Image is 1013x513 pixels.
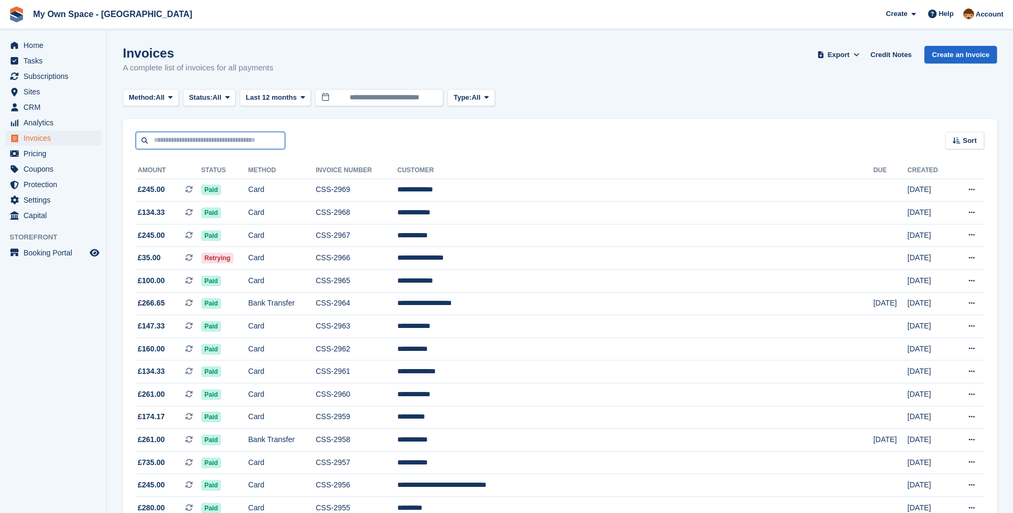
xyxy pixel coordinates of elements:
span: Export [828,50,850,60]
a: Create an Invoice [924,46,997,63]
span: £735.00 [138,457,165,468]
span: £35.00 [138,252,161,263]
a: menu [5,193,101,207]
th: Due [873,162,907,179]
td: [DATE] [907,224,952,247]
td: Card [248,247,316,270]
td: Card [248,383,316,406]
span: Coupons [23,162,88,177]
span: Storefront [10,232,106,243]
a: menu [5,146,101,161]
span: Method: [129,92,156,103]
a: menu [5,69,101,84]
span: All [156,92,165,103]
span: Paid [201,321,221,332]
td: CSS-2968 [316,202,397,225]
span: Last 12 months [246,92,296,103]
span: Sites [23,84,88,99]
th: Amount [136,162,201,179]
a: menu [5,38,101,53]
a: Credit Notes [866,46,916,63]
a: menu [5,177,101,192]
span: Paid [201,458,221,468]
span: Capital [23,208,88,223]
span: Subscriptions [23,69,88,84]
td: Card [248,406,316,429]
img: stora-icon-8386f47178a22dfd0bd8f6a31ec36ba5ce8667c1dd55bd0f319d3a0aa187defe.svg [9,6,25,22]
td: [DATE] [907,360,952,383]
span: £245.00 [138,184,165,195]
th: Invoice Number [316,162,397,179]
td: [DATE] [907,429,952,452]
td: CSS-2966 [316,247,397,270]
span: Home [23,38,88,53]
th: Created [907,162,952,179]
span: Booking Portal [23,245,88,260]
span: Protection [23,177,88,192]
a: menu [5,84,101,99]
td: Card [248,360,316,383]
span: Paid [201,230,221,241]
button: Type: All [447,89,494,107]
span: All [472,92,481,103]
td: CSS-2957 [316,451,397,474]
a: menu [5,162,101,177]
td: Card [248,338,316,360]
span: Tasks [23,53,88,68]
img: Paula Harris [963,9,974,19]
span: £266.65 [138,298,165,309]
th: Customer [397,162,873,179]
td: [DATE] [907,451,952,474]
a: My Own Space - [GEOGRAPHIC_DATA] [29,5,197,23]
span: £160.00 [138,343,165,355]
a: menu [5,131,101,146]
span: £245.00 [138,230,165,241]
td: Card [248,315,316,338]
span: Paid [201,298,221,309]
a: menu [5,245,101,260]
span: Paid [201,412,221,422]
td: CSS-2959 [316,406,397,429]
span: £134.33 [138,366,165,377]
td: CSS-2962 [316,338,397,360]
span: Paid [201,276,221,286]
a: Preview store [88,246,101,259]
td: [DATE] [907,202,952,225]
span: CRM [23,100,88,115]
td: Card [248,224,316,247]
td: Card [248,179,316,202]
span: Create [886,9,907,19]
span: £245.00 [138,479,165,491]
td: CSS-2965 [316,270,397,293]
button: Export [815,46,862,63]
span: Invoices [23,131,88,146]
td: CSS-2960 [316,383,397,406]
span: Paid [201,344,221,355]
h1: Invoices [123,46,273,60]
td: CSS-2963 [316,315,397,338]
td: [DATE] [873,429,907,452]
span: Status: [189,92,213,103]
span: Paid [201,207,221,218]
span: Analytics [23,115,88,130]
td: Bank Transfer [248,292,316,315]
span: £261.00 [138,434,165,445]
span: £134.33 [138,207,165,218]
span: Account [976,9,1003,20]
td: CSS-2969 [316,179,397,202]
button: Status: All [183,89,235,107]
span: Paid [201,366,221,377]
span: Retrying [201,253,234,263]
td: [DATE] [907,474,952,497]
td: Card [248,270,316,293]
span: £174.17 [138,411,165,422]
span: £261.00 [138,389,165,400]
td: [DATE] [873,292,907,315]
td: Card [248,451,316,474]
a: menu [5,115,101,130]
td: Card [248,474,316,497]
td: CSS-2958 [316,429,397,452]
td: [DATE] [907,406,952,429]
span: Settings [23,193,88,207]
span: £100.00 [138,275,165,286]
